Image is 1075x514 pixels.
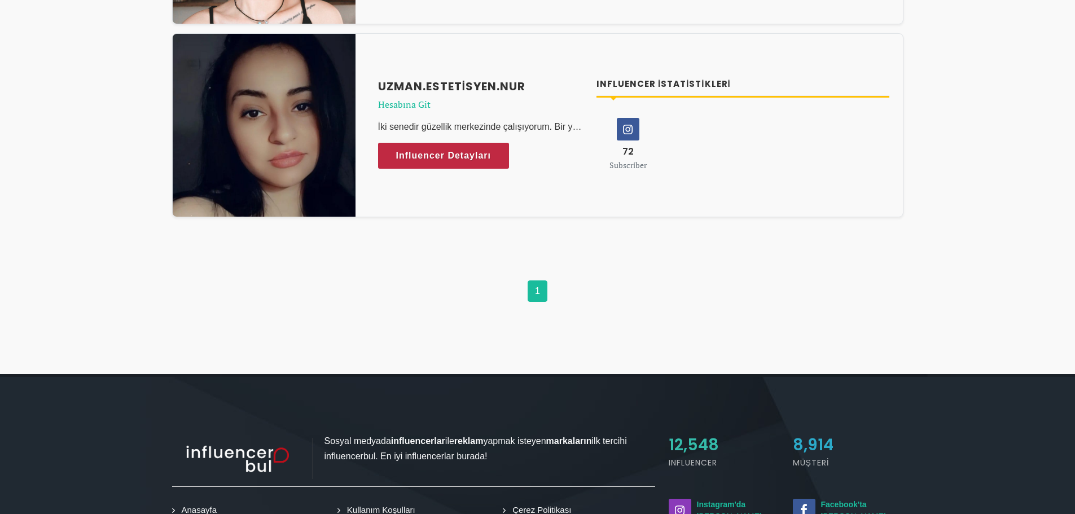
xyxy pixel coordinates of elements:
[378,143,510,169] a: Influencer Detayları
[454,436,484,446] strong: reklam
[793,457,903,469] h5: Müşteri
[378,120,583,134] p: İki senedir güzellik merkezinde çalışıyorum. Bir yıl kadar eğitim aldım ve almaya da devam ediyor...
[396,147,492,164] span: Influencer Detayları
[391,436,445,446] strong: influencerlar
[528,280,547,302] a: 1
[378,98,583,111] span: Hesabına Git
[669,434,719,456] span: 12,548
[596,78,889,91] h4: Influencer İstatistikleri
[622,145,634,158] span: 72
[793,434,833,456] span: 8,914
[609,160,647,170] small: Subscriber
[378,78,583,95] a: Uzman.estetisyen.nur
[697,500,746,509] strong: Instagram'da
[821,500,867,509] strong: Facebook'ta
[172,433,655,464] p: Sosyal medyada ile yapmak isteyen ilk tercihi influencerbul. En iyi influencerlar burada!
[546,436,592,446] strong: markaların
[172,438,313,479] img: influencer_light.png
[669,457,779,469] h5: Influencer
